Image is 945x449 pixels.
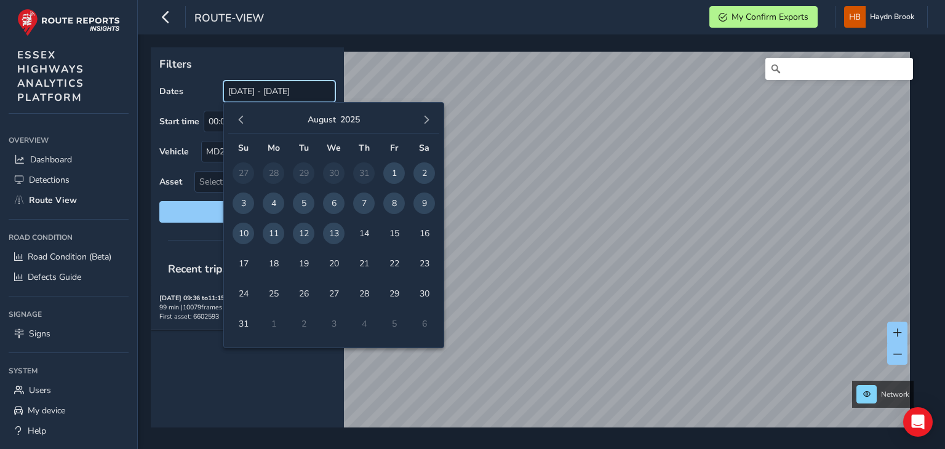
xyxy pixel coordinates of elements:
[29,328,50,340] span: Signs
[9,149,129,170] a: Dashboard
[159,201,335,223] button: Reset filters
[413,283,435,304] span: 30
[323,283,345,304] span: 27
[765,58,913,80] input: Search
[159,293,225,303] strong: [DATE] 09:36 to 11:15
[9,247,129,267] a: Road Condition (Beta)
[419,142,429,154] span: Sa
[413,253,435,274] span: 23
[195,172,314,192] span: Select an asset code
[29,174,70,186] span: Detections
[17,9,120,36] img: rr logo
[383,283,405,304] span: 29
[383,253,405,274] span: 22
[383,193,405,214] span: 8
[390,142,398,154] span: Fr
[353,193,375,214] span: 7
[233,223,254,244] span: 10
[233,283,254,304] span: 24
[413,223,435,244] span: 16
[903,407,933,437] div: Open Intercom Messenger
[159,146,189,157] label: Vehicle
[29,194,77,206] span: Route View
[293,193,314,214] span: 5
[9,380,129,400] a: Users
[28,271,81,283] span: Defects Guide
[238,142,249,154] span: Su
[233,313,254,335] span: 31
[169,206,326,218] span: Reset filters
[353,253,375,274] span: 21
[29,384,51,396] span: Users
[9,305,129,324] div: Signage
[233,193,254,214] span: 3
[9,170,129,190] a: Detections
[28,251,111,263] span: Road Condition (Beta)
[263,223,284,244] span: 11
[299,142,309,154] span: Tu
[359,142,370,154] span: Th
[293,283,314,304] span: 26
[323,223,345,244] span: 13
[353,283,375,304] span: 28
[9,400,129,421] a: My device
[9,131,129,149] div: Overview
[17,48,84,105] span: ESSEX HIGHWAYS ANALYTICS PLATFORM
[233,253,254,274] span: 17
[413,162,435,184] span: 2
[159,56,335,72] p: Filters
[709,6,818,28] button: My Confirm Exports
[9,267,129,287] a: Defects Guide
[159,85,183,97] label: Dates
[9,190,129,210] a: Route View
[308,114,336,125] button: August
[159,303,335,312] div: 99 min | 10079 frames | MD25 [PERSON_NAME]
[159,312,219,321] span: First asset: 6602593
[383,162,405,184] span: 1
[28,425,46,437] span: Help
[870,6,914,28] span: Haydn Brook
[881,389,909,399] span: Network
[323,193,345,214] span: 6
[30,154,72,165] span: Dashboard
[268,142,280,154] span: Mo
[844,6,919,28] button: Haydn Brook
[353,223,375,244] span: 14
[28,405,65,416] span: My device
[9,421,129,441] a: Help
[263,193,284,214] span: 4
[202,141,314,162] div: MD25 BAO
[159,253,237,285] span: Recent trips
[9,324,129,344] a: Signs
[327,142,341,154] span: We
[293,253,314,274] span: 19
[323,253,345,274] span: 20
[383,223,405,244] span: 15
[9,362,129,380] div: System
[844,6,866,28] img: diamond-layout
[159,116,199,127] label: Start time
[293,223,314,244] span: 12
[263,283,284,304] span: 25
[194,10,264,28] span: route-view
[159,176,182,188] label: Asset
[155,52,910,442] canvas: Map
[732,11,808,23] span: My Confirm Exports
[413,193,435,214] span: 9
[9,228,129,247] div: Road Condition
[340,114,360,125] button: 2025
[263,253,284,274] span: 18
